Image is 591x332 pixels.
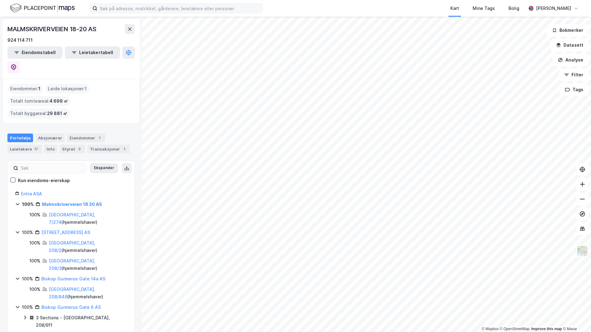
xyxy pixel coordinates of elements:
[38,85,40,92] span: 1
[22,201,34,208] div: 100%
[60,145,85,153] div: Styret
[7,36,33,44] div: 924 114 711
[10,3,75,14] img: logo.f888ab2527a4732fd821a326f86c7f29.svg
[560,83,589,96] button: Tags
[21,191,42,196] a: Entra ASA
[7,46,62,59] button: Eiendomstabell
[551,39,589,51] button: Datasett
[67,134,105,142] div: Eiendommer
[482,327,499,331] a: Mapbox
[49,97,68,105] span: 4 699 ㎡
[29,211,40,219] div: 100%
[450,5,459,12] div: Kart
[49,211,127,226] div: ( hjemmelshaver )
[8,84,43,94] div: Eiendommer :
[87,145,130,153] div: Transaksjoner
[560,302,591,332] div: Kontrollprogram for chat
[96,135,103,141] div: 1
[45,84,89,94] div: Leide lokasjoner :
[90,163,118,173] button: Ekspander
[536,5,571,12] div: [PERSON_NAME]
[18,177,70,184] div: Kun eiendoms-eierskap
[560,302,591,332] iframe: Chat Widget
[29,286,40,293] div: 100%
[41,276,105,281] a: Biskop Gunnerus Gate 14a AS
[500,327,530,331] a: OpenStreetMap
[49,239,127,254] div: ( hjemmelshaver )
[473,5,495,12] div: Mine Tags
[553,54,589,66] button: Analyse
[22,304,33,311] div: 100%
[36,134,65,142] div: Aksjonærer
[97,4,262,13] input: Søk på adresse, matrikkel, gårdeiere, leietakere eller personer
[44,145,57,153] div: Info
[49,258,95,271] a: [GEOGRAPHIC_DATA], 208/3
[7,134,33,142] div: Portefølje
[42,202,102,207] a: Malmskriverveien 18 20 AS
[49,212,95,225] a: [GEOGRAPHIC_DATA], 7/274
[49,286,127,300] div: ( hjemmelshaver )
[65,46,120,59] button: Leietakertabell
[33,146,39,152] div: 17
[559,69,589,81] button: Filter
[47,110,67,117] span: 29 881 ㎡
[22,229,33,236] div: 100%
[41,230,90,235] a: [STREET_ADDRESS] AS
[22,275,33,283] div: 100%
[18,164,86,173] input: Søk
[76,146,83,152] div: 3
[531,327,562,331] a: Improve this map
[121,146,127,152] div: 1
[547,24,589,36] button: Bokmerker
[49,240,95,253] a: [GEOGRAPHIC_DATA], 208/2
[8,109,70,118] div: Totalt byggareal :
[29,257,40,265] div: 100%
[49,257,127,272] div: ( hjemmelshaver )
[576,245,588,257] img: Z
[508,5,519,12] div: Bolig
[41,304,101,310] a: Biskop Gunnerus Gate 6 AS
[29,239,40,247] div: 100%
[7,145,42,153] div: Leietakere
[8,96,70,106] div: Totalt tomteareal :
[85,85,87,92] span: 1
[49,287,95,299] a: [GEOGRAPHIC_DATA], 208/848
[36,314,127,329] div: 3 Sections - [GEOGRAPHIC_DATA], 208/911
[7,24,98,34] div: MALMSKRIVERVEIEN 18-20 AS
